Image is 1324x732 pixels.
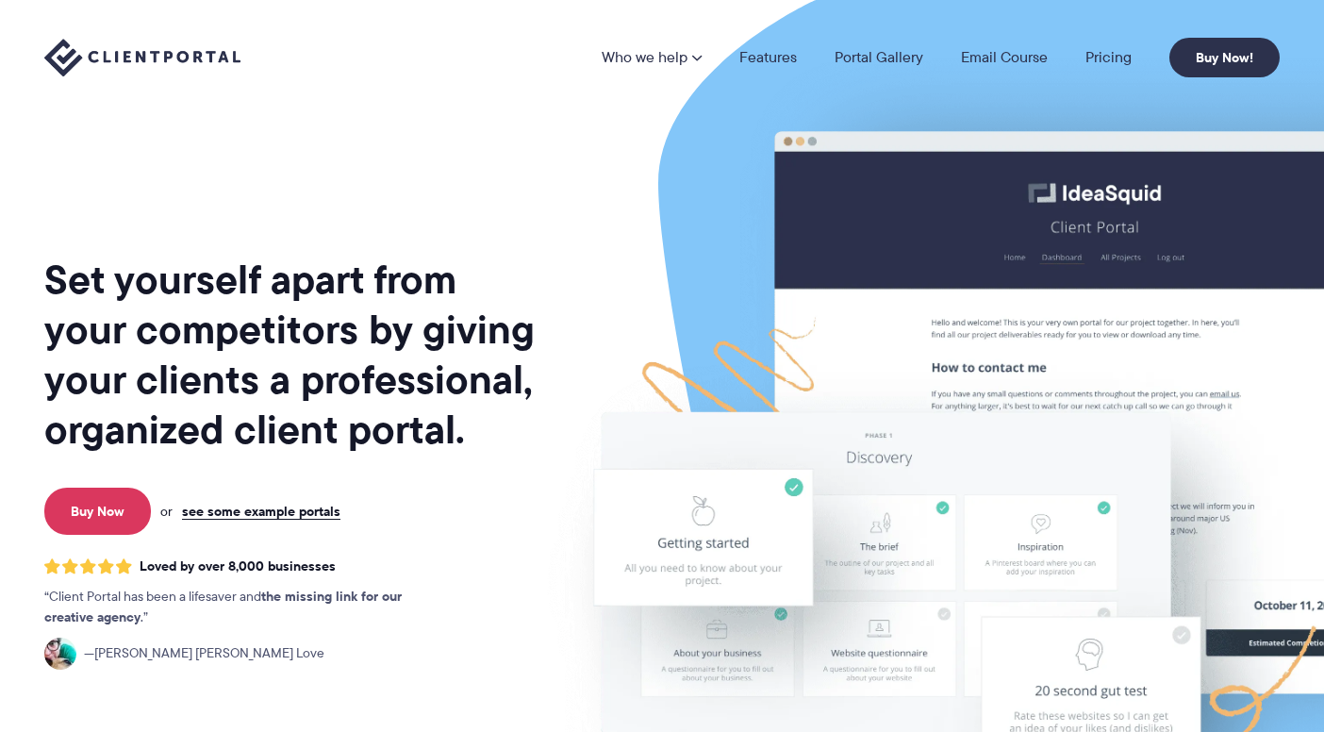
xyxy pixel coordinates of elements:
a: Email Course [961,50,1048,65]
p: Client Portal has been a lifesaver and . [44,587,440,628]
span: Loved by over 8,000 businesses [140,558,336,574]
a: Buy Now! [1169,38,1280,77]
span: [PERSON_NAME] [PERSON_NAME] Love [84,643,324,664]
strong: the missing link for our creative agency [44,586,402,627]
a: Features [739,50,797,65]
a: Portal Gallery [835,50,923,65]
span: or [160,503,173,520]
h1: Set yourself apart from your competitors by giving your clients a professional, organized client ... [44,255,538,455]
a: Pricing [1085,50,1132,65]
a: Who we help [602,50,702,65]
a: see some example portals [182,503,340,520]
a: Buy Now [44,488,151,535]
